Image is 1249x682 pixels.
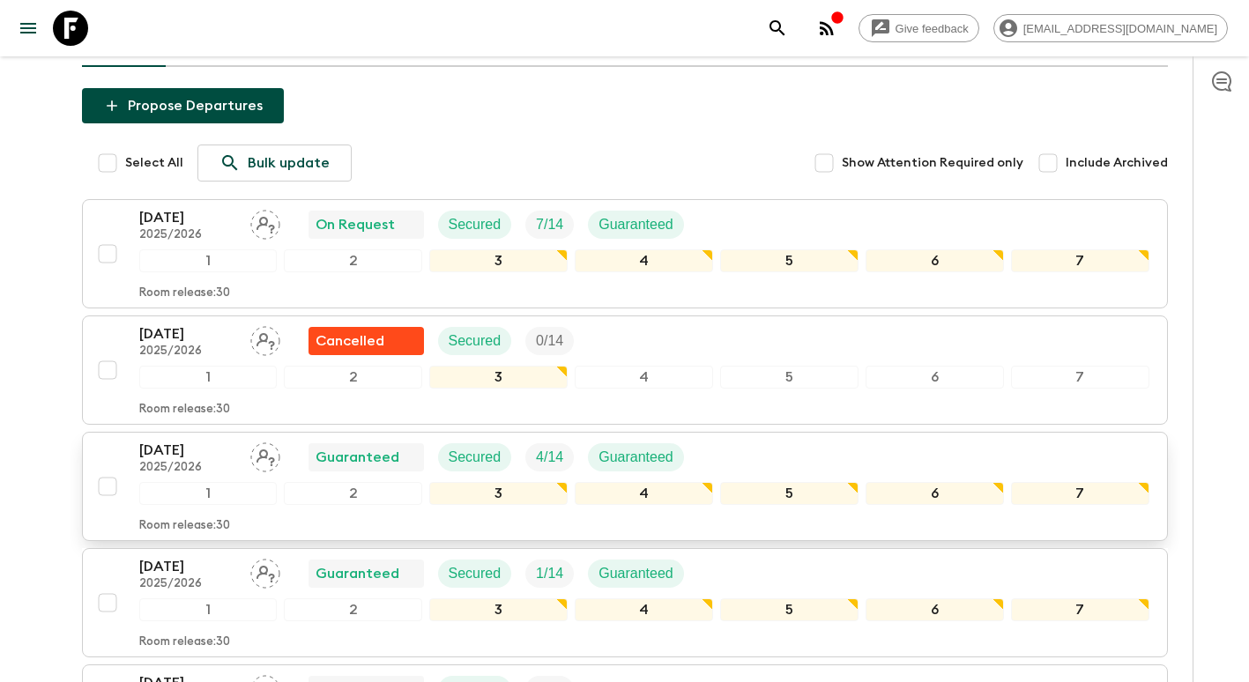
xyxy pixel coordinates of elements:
span: [EMAIL_ADDRESS][DOMAIN_NAME] [1014,22,1227,35]
div: 2 [284,482,422,505]
p: Room release: 30 [139,403,230,417]
p: Guaranteed [316,447,399,468]
p: Room release: 30 [139,519,230,533]
div: 2 [284,249,422,272]
div: 1 [139,366,278,389]
p: Guaranteed [598,214,673,235]
p: Guaranteed [598,447,673,468]
div: Secured [438,443,512,471]
div: Secured [438,211,512,239]
p: 2025/2026 [139,577,236,591]
span: Assign pack leader [250,331,280,345]
div: 3 [429,366,568,389]
div: 3 [429,482,568,505]
div: 4 [575,598,713,621]
div: 4 [575,482,713,505]
div: 6 [866,598,1004,621]
div: 7 [1011,482,1149,505]
a: Bulk update [197,145,352,182]
div: Trip Fill [525,560,574,588]
span: Give feedback [886,22,978,35]
div: 5 [720,598,859,621]
button: [DATE]2025/2026Assign pack leaderFlash Pack cancellationSecuredTrip Fill1234567Room release:30 [82,315,1168,425]
div: 7 [1011,598,1149,621]
p: Bulk update [248,152,330,174]
button: [DATE]2025/2026Assign pack leaderGuaranteedSecuredTrip FillGuaranteed1234567Room release:30 [82,548,1168,657]
p: 2025/2026 [139,228,236,242]
p: 2025/2026 [139,345,236,359]
div: 2 [284,366,422,389]
div: 5 [720,482,859,505]
div: 2 [284,598,422,621]
p: Room release: 30 [139,635,230,649]
div: 6 [866,366,1004,389]
button: [DATE]2025/2026Assign pack leaderOn RequestSecuredTrip FillGuaranteed1234567Room release:30 [82,199,1168,308]
span: Assign pack leader [250,448,280,462]
p: [DATE] [139,440,236,461]
span: Include Archived [1066,154,1168,172]
p: 2025/2026 [139,461,236,475]
p: 7 / 14 [536,214,563,235]
p: On Request [316,214,395,235]
div: 7 [1011,249,1149,272]
div: 1 [139,482,278,505]
div: 6 [866,482,1004,505]
p: [DATE] [139,207,236,228]
div: 4 [575,249,713,272]
div: 4 [575,366,713,389]
p: Secured [449,563,502,584]
div: 5 [720,366,859,389]
div: 5 [720,249,859,272]
p: Secured [449,330,502,352]
button: Propose Departures [82,88,284,123]
button: search adventures [760,11,795,46]
div: 1 [139,598,278,621]
span: Assign pack leader [250,564,280,578]
div: Secured [438,560,512,588]
p: Secured [449,447,502,468]
p: Guaranteed [316,563,399,584]
div: 1 [139,249,278,272]
div: Secured [438,327,512,355]
p: [DATE] [139,556,236,577]
p: Guaranteed [598,563,673,584]
p: 4 / 14 [536,447,563,468]
button: [DATE]2025/2026Assign pack leaderGuaranteedSecuredTrip FillGuaranteed1234567Room release:30 [82,432,1168,541]
span: Assign pack leader [250,215,280,229]
div: 6 [866,249,1004,272]
a: Give feedback [859,14,979,42]
p: [DATE] [139,323,236,345]
div: Trip Fill [525,443,574,471]
div: 3 [429,249,568,272]
p: Cancelled [316,330,384,352]
div: Trip Fill [525,327,574,355]
div: 7 [1011,366,1149,389]
p: Secured [449,214,502,235]
span: Select All [125,154,183,172]
span: Show Attention Required only [842,154,1023,172]
button: menu [11,11,46,46]
div: Trip Fill [525,211,574,239]
p: Room release: 30 [139,286,230,300]
div: 3 [429,598,568,621]
p: 0 / 14 [536,330,563,352]
div: Flash Pack cancellation [309,327,424,355]
p: 1 / 14 [536,563,563,584]
div: [EMAIL_ADDRESS][DOMAIN_NAME] [993,14,1228,42]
